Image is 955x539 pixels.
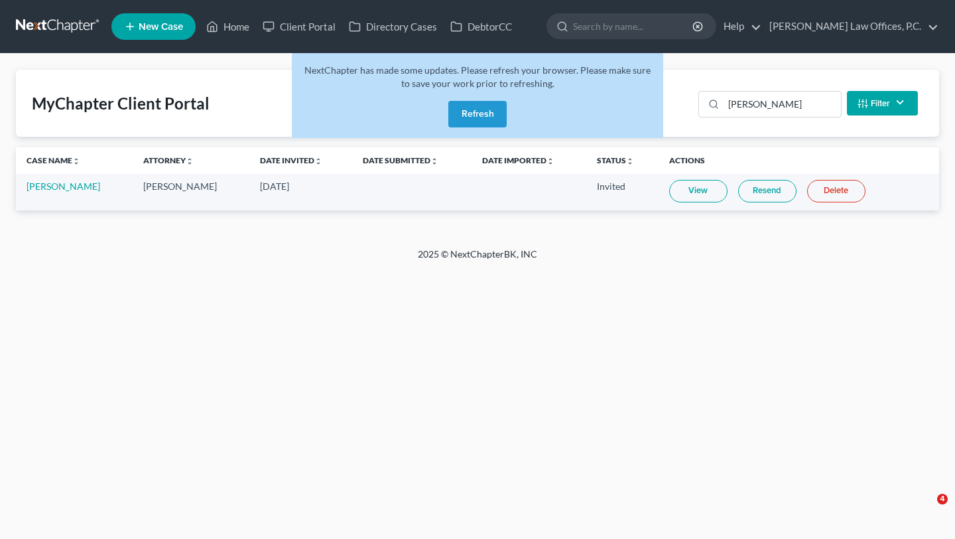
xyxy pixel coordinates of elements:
a: [PERSON_NAME] [27,181,100,192]
a: Home [200,15,256,38]
i: unfold_more [186,157,194,165]
td: [PERSON_NAME] [133,174,249,210]
a: Date Importedunfold_more [482,155,554,165]
i: unfold_more [314,157,322,165]
a: Client Portal [256,15,342,38]
i: unfold_more [430,157,438,165]
td: Invited [586,174,658,210]
a: Attorneyunfold_more [143,155,194,165]
a: Date Submittedunfold_more [363,155,438,165]
div: MyChapter Client Portal [32,93,210,114]
a: DebtorCC [444,15,519,38]
a: Directory Cases [342,15,444,38]
button: Refresh [448,101,507,127]
i: unfold_more [626,157,634,165]
input: Search... [724,92,841,117]
a: Delete [807,180,865,202]
a: Case Nameunfold_more [27,155,80,165]
th: Actions [659,147,939,174]
input: Search by name... [573,14,694,38]
a: Statusunfold_more [597,155,634,165]
button: Filter [847,91,918,116]
i: unfold_more [546,157,554,165]
a: Date Invitedunfold_more [260,155,322,165]
span: [DATE] [260,181,289,192]
span: 4 [937,494,948,504]
span: New Case [139,22,183,32]
span: NextChapter has made some updates. Please refresh your browser. Please make sure to save your wor... [304,64,651,89]
a: View [669,180,728,202]
iframe: Intercom live chat [910,494,942,526]
a: [PERSON_NAME] Law Offices, P.C. [763,15,938,38]
i: unfold_more [72,157,80,165]
div: 2025 © NextChapterBK, INC [99,248,856,271]
a: Help [717,15,761,38]
a: Resend [738,180,796,202]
